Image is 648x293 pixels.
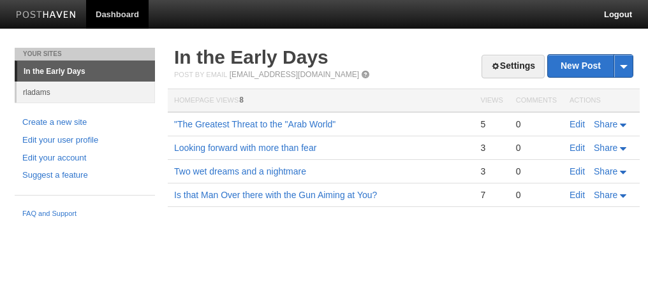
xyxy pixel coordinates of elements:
th: Homepage Views [168,89,474,113]
img: Posthaven-bar [16,11,77,20]
div: 0 [516,142,557,154]
th: Views [474,89,509,113]
a: "The Greatest Threat to the "Arab World" [174,119,335,129]
div: 0 [516,189,557,201]
a: Edit your user profile [22,134,147,147]
div: 3 [480,166,503,177]
a: FAQ and Support [22,208,147,220]
div: 0 [516,118,557,130]
span: 8 [239,96,244,104]
span: Post by Email [174,71,227,78]
a: Two wet dreams and a nightmare [174,166,306,176]
a: Looking forward with more than fear [174,143,316,153]
li: Your Sites [15,48,155,61]
th: Comments [510,89,563,113]
div: 7 [480,189,503,201]
a: Is that Man Over there with the Gun Aiming at You? [174,190,377,200]
span: Share [594,190,617,200]
a: Edit your account [22,152,147,165]
a: Edit [570,166,585,176]
a: Suggest a feature [22,169,147,182]
div: 0 [516,166,557,177]
a: rladams [17,82,155,103]
div: 3 [480,142,503,154]
span: Share [594,143,617,153]
a: In the Early Days [17,61,155,82]
th: Actions [563,89,640,113]
a: In the Early Days [174,46,328,68]
a: Edit [570,143,585,153]
div: 5 [480,118,503,130]
span: Share [594,119,617,129]
a: New Post [548,55,633,77]
a: Edit [570,119,585,129]
a: Create a new site [22,116,147,129]
a: [EMAIL_ADDRESS][DOMAIN_NAME] [230,70,359,79]
span: Share [594,166,617,176]
a: Edit [570,190,585,200]
a: Settings [482,55,545,78]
